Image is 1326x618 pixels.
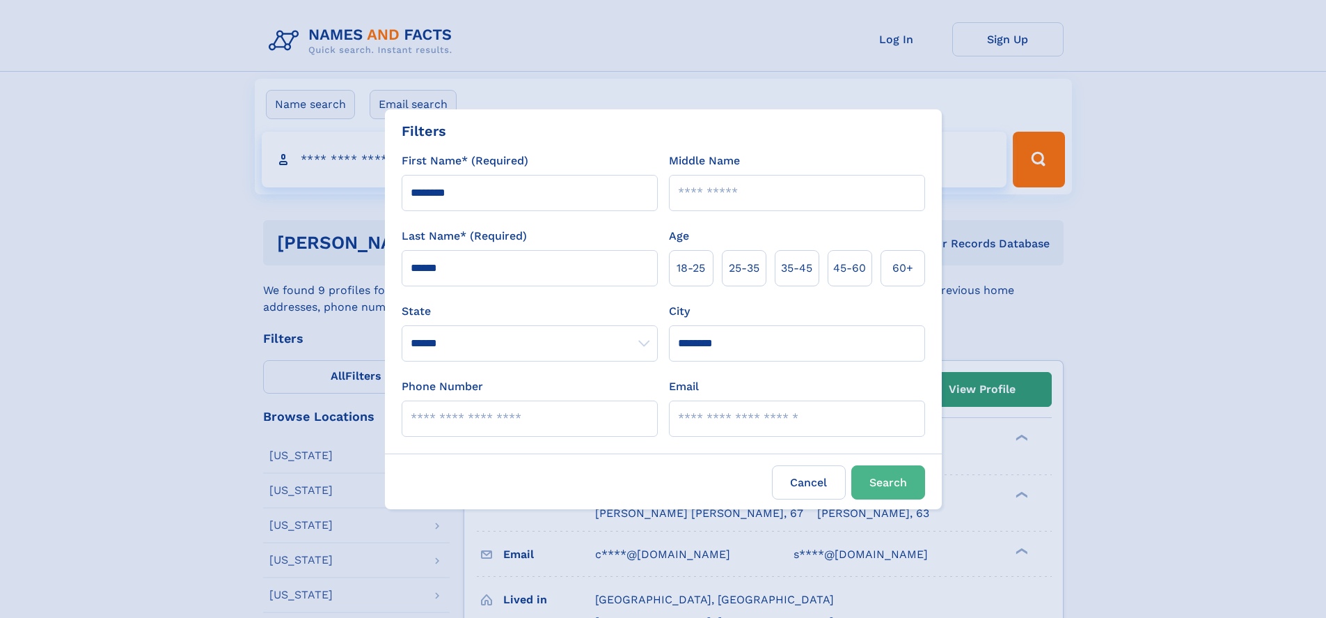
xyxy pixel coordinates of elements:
[892,260,913,277] span: 60+
[402,228,527,245] label: Last Name* (Required)
[833,260,866,277] span: 45‑60
[677,260,705,277] span: 18‑25
[851,465,925,500] button: Search
[772,465,846,500] label: Cancel
[729,260,759,277] span: 25‑35
[402,153,528,169] label: First Name* (Required)
[669,228,689,245] label: Age
[402,121,446,141] div: Filters
[669,378,699,395] label: Email
[669,153,740,169] label: Middle Name
[669,303,690,320] label: City
[402,303,658,320] label: State
[402,378,483,395] label: Phone Number
[781,260,812,277] span: 35‑45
